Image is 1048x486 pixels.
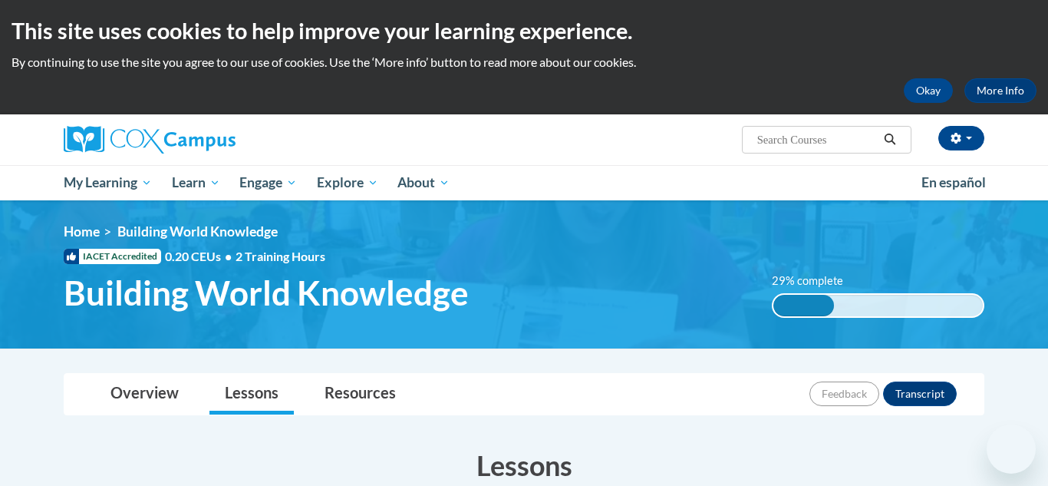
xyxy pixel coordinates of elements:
[64,223,100,240] a: Home
[239,174,297,192] span: Engage
[964,78,1036,103] a: More Info
[209,374,294,415] a: Lessons
[64,126,236,154] img: Cox Campus
[307,165,388,200] a: Explore
[12,15,1036,46] h2: This site uses cookies to help improve your learning experience.
[162,165,230,200] a: Learn
[987,425,1036,474] iframe: Button to launch messaging window
[229,165,307,200] a: Engage
[64,174,152,192] span: My Learning
[165,248,236,265] span: 0.20 CEUs
[388,165,460,200] a: About
[904,78,953,103] button: Okay
[41,165,1007,200] div: Main menu
[225,249,232,263] span: •
[772,273,860,289] label: 29% complete
[95,374,194,415] a: Overview
[756,131,878,149] input: Search Courses
[64,126,355,154] a: Cox Campus
[309,374,411,415] a: Resources
[12,54,1036,71] p: By continuing to use the site you agree to our use of cookies. Use the ‘More info’ button to read...
[64,273,469,313] span: Building World Knowledge
[64,249,161,264] span: IACET Accredited
[64,446,984,484] h3: Lessons
[938,126,984,150] button: Account Settings
[317,174,378,192] span: Explore
[117,223,278,240] span: Building World Knowledge
[911,167,996,199] a: En español
[172,174,220,192] span: Learn
[883,382,957,406] button: Transcript
[809,382,879,406] button: Feedback
[397,174,450,192] span: About
[878,131,901,149] button: Search
[773,295,834,316] div: 29% complete
[54,165,162,200] a: My Learning
[921,174,986,190] span: En español
[236,249,325,263] span: 2 Training Hours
